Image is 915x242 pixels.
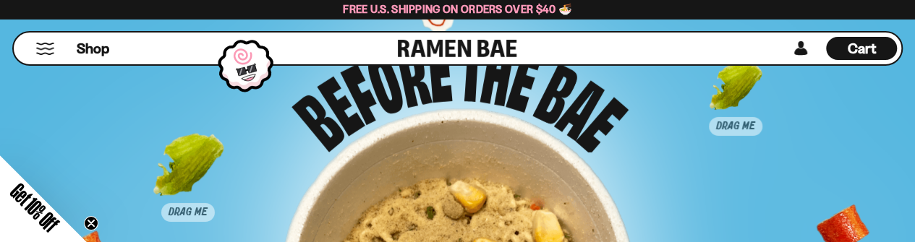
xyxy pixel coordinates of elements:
span: Get 10% Off [7,179,63,235]
a: Shop [77,37,109,60]
span: Cart [848,40,876,57]
span: Free U.S. Shipping on Orders over $40 🍜 [343,2,572,16]
div: Cart [826,33,897,64]
button: Close teaser [84,216,98,230]
button: Mobile Menu Trigger [35,43,55,55]
span: Shop [77,39,109,59]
